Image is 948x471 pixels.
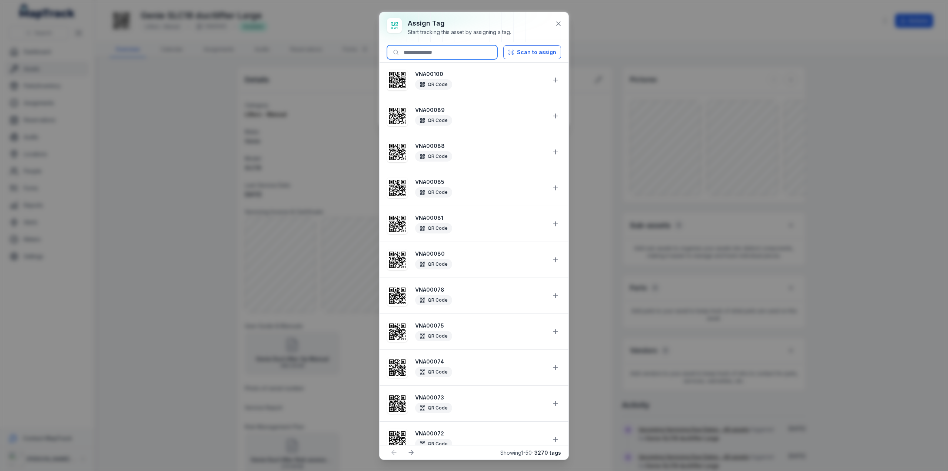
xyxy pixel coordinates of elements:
strong: VNA00081 [415,214,545,222]
div: QR Code [415,115,452,126]
h3: Assign tag [408,18,511,29]
span: Showing 1 - 50 · [500,450,561,456]
strong: VNA00100 [415,70,545,78]
strong: VNA00073 [415,394,545,401]
div: Start tracking this asset by assigning a tag. [408,29,511,36]
strong: VNA00075 [415,322,545,329]
div: QR Code [415,331,452,341]
div: QR Code [415,151,452,162]
strong: VNA00072 [415,430,545,437]
strong: VNA00074 [415,358,545,365]
strong: VNA00078 [415,286,545,293]
div: QR Code [415,259,452,269]
div: QR Code [415,79,452,90]
strong: 3270 tags [534,450,561,456]
strong: VNA00085 [415,178,545,186]
div: QR Code [415,187,452,198]
strong: VNA00088 [415,142,545,150]
strong: VNA00089 [415,106,545,114]
div: QR Code [415,439,452,449]
strong: VNA00080 [415,250,545,258]
button: Scan to assign [503,45,561,59]
div: QR Code [415,223,452,233]
div: QR Code [415,403,452,413]
div: QR Code [415,295,452,305]
div: QR Code [415,367,452,377]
